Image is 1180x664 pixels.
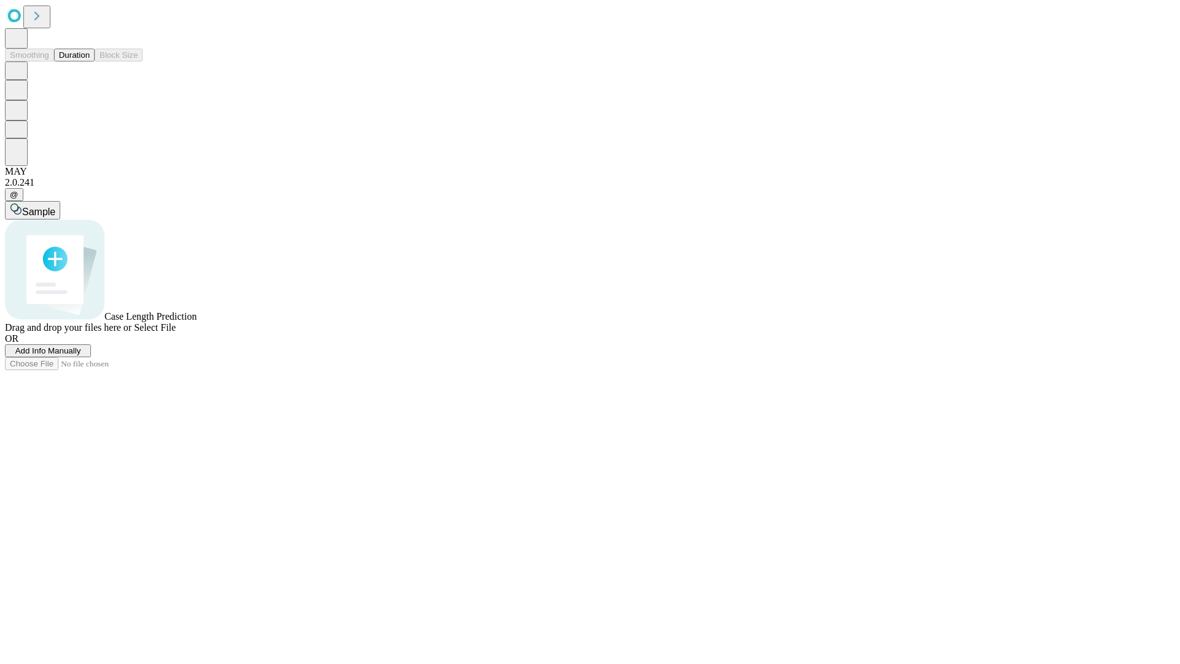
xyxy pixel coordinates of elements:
[54,49,95,61] button: Duration
[134,322,176,333] span: Select File
[5,201,60,219] button: Sample
[5,188,23,201] button: @
[5,177,1175,188] div: 2.0.241
[22,207,55,217] span: Sample
[5,333,18,344] span: OR
[95,49,143,61] button: Block Size
[10,190,18,199] span: @
[5,49,54,61] button: Smoothing
[5,166,1175,177] div: MAY
[15,346,81,355] span: Add Info Manually
[104,311,197,322] span: Case Length Prediction
[5,322,132,333] span: Drag and drop your files here or
[5,344,91,357] button: Add Info Manually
